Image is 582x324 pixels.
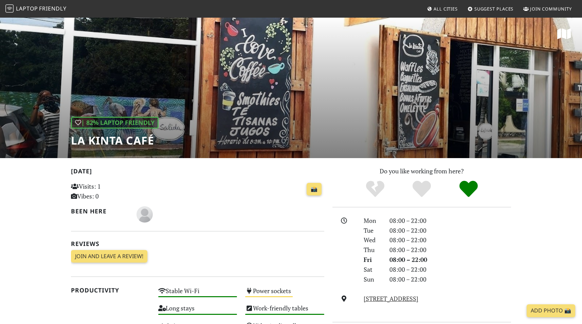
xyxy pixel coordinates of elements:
span: All Cities [434,6,458,12]
div: Sun [360,274,385,284]
a: Suggest Places [465,3,516,15]
h2: Been here [71,208,128,215]
p: Visits: 1 Vibes: 0 [71,182,150,201]
div: No [352,180,399,198]
a: LaptopFriendly LaptopFriendly [5,3,67,15]
span: Laptop [16,5,38,12]
div: Tue [360,226,385,235]
div: Sat [360,265,385,274]
span: Suggest Places [474,6,514,12]
div: Thu [360,245,385,255]
a: Join Community [521,3,575,15]
p: Do you like working from here? [332,166,511,176]
span: Join Community [530,6,572,12]
div: 08:00 – 22:00 [385,216,515,226]
a: All Cities [424,3,460,15]
div: 08:00 – 22:00 [385,235,515,245]
div: Long stays [154,303,241,320]
div: 08:00 – 22:00 [385,274,515,284]
div: Power sockets [241,285,328,303]
a: Add Photo 📸 [527,304,575,317]
div: 08:00 – 22:00 [385,265,515,274]
div: 08:00 – 22:00 [385,245,515,255]
div: 08:00 – 22:00 [385,255,515,265]
div: Yes [398,180,445,198]
img: LaptopFriendly [5,4,14,13]
div: Stable Wi-Fi [154,285,241,303]
img: blank-535327c66bd565773addf3077783bbfce4b00ec00e9fd257753287c682c7fa38.png [137,206,153,223]
span: Friendly [39,5,66,12]
div: | 82% Laptop Friendly [71,117,159,129]
div: Fri [360,255,385,265]
a: Join and leave a review! [71,250,147,263]
h2: [DATE] [71,168,324,177]
h1: La Kinta Café [71,134,159,147]
h2: Productivity [71,287,150,294]
div: 08:00 – 22:00 [385,226,515,235]
h2: Reviews [71,240,324,247]
div: Mon [360,216,385,226]
div: Wed [360,235,385,245]
a: [STREET_ADDRESS] [364,294,418,303]
a: 📸 [307,183,322,196]
span: Calla Jefferies [137,210,153,218]
div: Definitely! [445,180,492,198]
div: Work-friendly tables [241,303,328,320]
